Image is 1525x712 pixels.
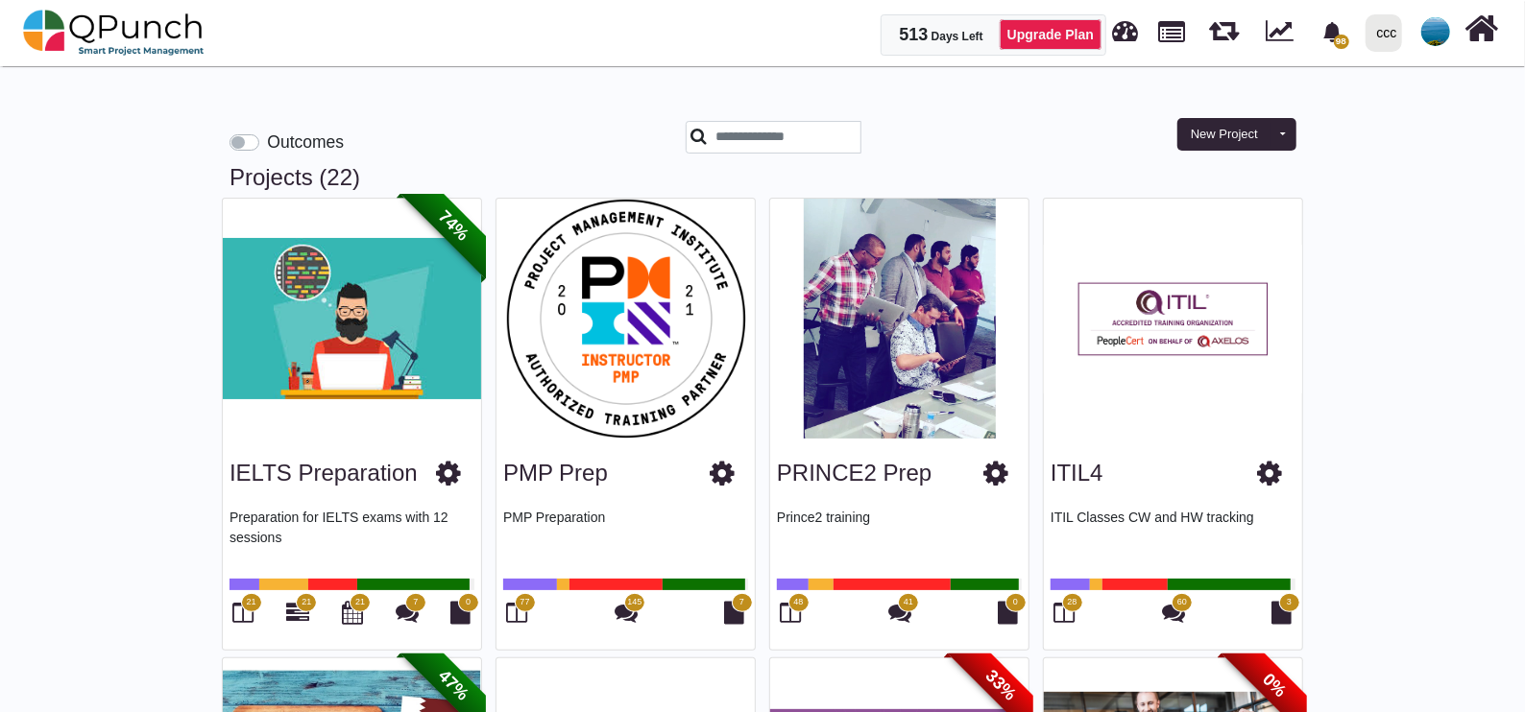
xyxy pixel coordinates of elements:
div: Notification [1316,14,1349,49]
i: Document Library [999,601,1019,624]
i: Home [1465,11,1499,47]
p: Prince2 training [777,508,1022,565]
i: Board [233,601,254,624]
a: PRINCE2 Prep [777,460,932,486]
a: 21 [286,608,309,624]
span: 98 [1334,35,1349,49]
i: Punch Discussions [888,601,911,624]
h3: PRINCE2 Prep [777,460,932,487]
span: Days Left [932,30,983,43]
i: Punch Discussions [615,601,638,624]
div: Dynamic Report [1256,1,1311,64]
a: IELTS Preparation [230,460,418,486]
a: avatar [1410,1,1462,62]
i: Document Library [451,601,472,624]
i: Gantt [286,601,309,624]
img: qpunch-sp.fa6292f.png [23,4,205,61]
button: New Project [1177,118,1271,151]
h3: Projects (22) [230,164,1295,192]
label: Outcomes [267,130,344,154]
a: ITIL4 [1051,460,1103,486]
span: 21 [246,596,255,609]
span: 7 [413,596,418,609]
h3: PMP Prep [503,460,608,487]
h3: ITIL4 [1051,460,1103,487]
i: Board [1054,601,1076,624]
div: ccc [1377,16,1397,50]
span: 21 [302,596,311,609]
span: 74% [400,173,507,279]
a: bell fill98 [1311,1,1358,61]
h3: IELTS Preparation [230,460,418,487]
span: Projects [1159,12,1186,42]
i: Board [507,601,528,624]
span: 0 [466,596,471,609]
a: ccc [1357,1,1410,64]
span: 513 [899,25,928,44]
span: 21 [355,596,365,609]
a: Upgrade Plan [1000,19,1101,50]
img: avatar [1421,17,1450,46]
svg: bell fill [1322,22,1343,42]
span: 28 [1067,596,1077,609]
span: Sprints [1209,10,1239,41]
i: Document Library [1272,601,1293,624]
i: Calendar [342,601,363,624]
span: 3 [1287,596,1292,609]
span: 41 [904,596,913,609]
i: Punch Discussions [1162,601,1185,624]
i: Board [781,601,802,624]
i: Punch Discussions [396,601,419,624]
i: Document Library [725,601,745,624]
span: 60 [1177,596,1187,609]
span: 145 [627,596,641,609]
p: ITIL Classes CW and HW tracking [1051,508,1295,565]
p: PMP Preparation [503,508,748,565]
span: 7 [739,596,744,609]
p: Preparation for IELTS exams with 12 sessions [230,508,474,565]
span: Aamir D [1421,17,1450,46]
span: 48 [793,596,803,609]
span: 0 [1013,596,1018,609]
span: 77 [520,596,529,609]
span: Dashboard [1113,12,1139,40]
a: PMP Prep [503,460,608,486]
